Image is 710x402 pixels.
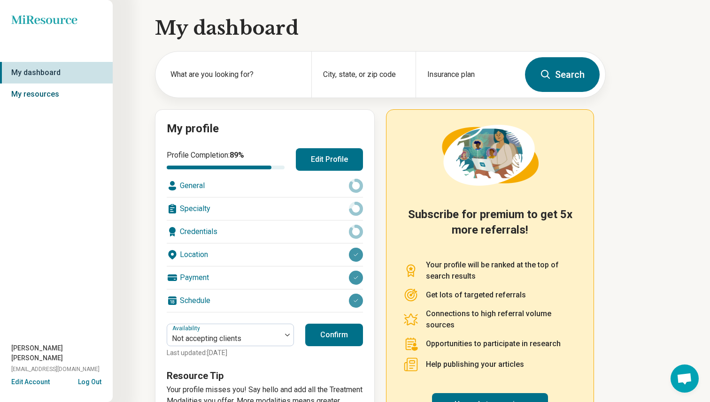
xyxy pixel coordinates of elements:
[167,220,363,243] div: Credentials
[11,365,100,373] span: [EMAIL_ADDRESS][DOMAIN_NAME]
[170,69,300,80] label: What are you looking for?
[167,266,363,289] div: Payment
[167,369,363,382] h3: Resource Tip
[167,150,285,169] div: Profile Completion:
[426,308,577,331] p: Connections to high referral volume sources
[525,57,600,92] button: Search
[296,148,363,171] button: Edit Profile
[426,289,526,301] p: Get lots of targeted referrals
[167,243,363,266] div: Location
[167,348,294,358] p: Last updated: [DATE]
[172,325,202,332] label: Availability
[155,15,606,41] h1: My dashboard
[230,151,244,159] span: 89 %
[167,197,363,220] div: Specialty
[671,364,699,393] div: Open chat
[11,377,50,387] button: Edit Account
[167,174,363,197] div: General
[426,259,577,282] p: Your profile will be ranked at the top of search results
[11,343,113,363] span: [PERSON_NAME] [PERSON_NAME]
[403,207,577,248] h2: Subscribe for premium to get 5x more referrals!
[167,121,363,137] h2: My profile
[426,338,561,349] p: Opportunities to participate in research
[426,359,524,370] p: Help publishing your articles
[305,324,363,346] button: Confirm
[78,377,101,385] button: Log Out
[167,289,363,312] div: Schedule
